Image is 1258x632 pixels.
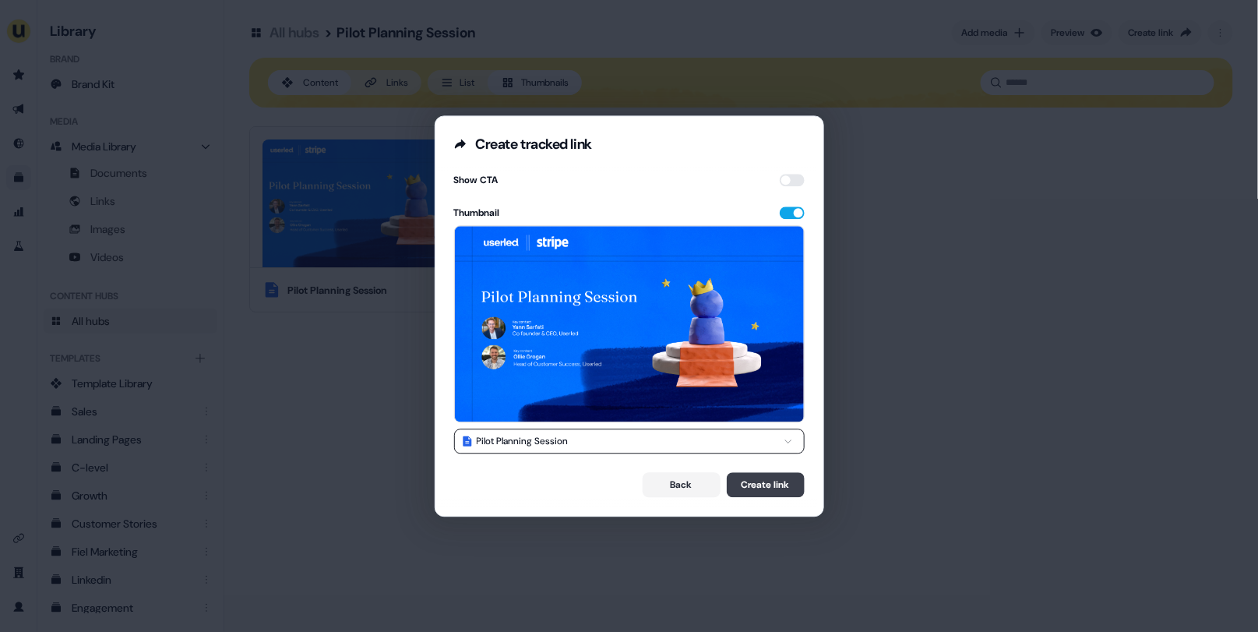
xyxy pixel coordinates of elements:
[454,207,500,219] div: Thumbnail
[454,172,499,188] div: Show CTA
[477,433,569,449] div: Pilot Planning Session
[455,226,804,422] img: Thumbnail
[643,472,721,497] button: Back
[476,135,592,154] div: Create tracked link
[727,472,805,497] button: Create link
